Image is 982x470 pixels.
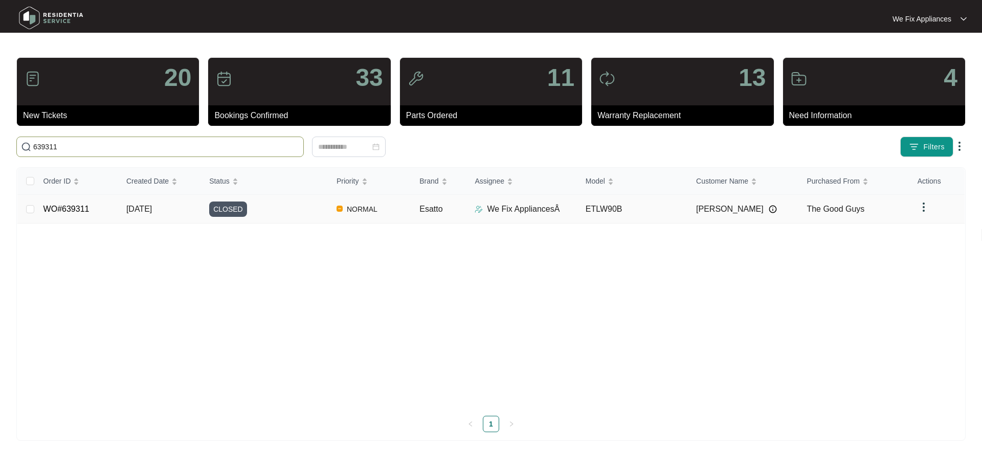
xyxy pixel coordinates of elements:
[406,109,582,122] p: Parts Ordered
[807,175,859,187] span: Purchased From
[419,175,438,187] span: Brand
[43,175,71,187] span: Order ID
[909,142,919,152] img: filter icon
[201,168,328,195] th: Status
[577,195,688,223] td: ETLW90B
[343,203,382,215] span: NORMAL
[547,65,574,90] p: 11
[462,416,479,432] button: left
[577,168,688,195] th: Model
[807,205,864,213] span: The Good Guys
[216,71,232,87] img: icon
[483,416,499,432] a: 1
[164,65,191,90] p: 20
[892,14,951,24] p: We Fix Appliances
[15,3,87,33] img: residentia service logo
[337,175,359,187] span: Priority
[791,71,807,87] img: icon
[118,168,201,195] th: Created Date
[900,137,953,157] button: filter iconFilters
[43,205,90,213] a: WO#639311
[209,202,247,217] span: CLOSED
[597,109,773,122] p: Warranty Replacement
[798,168,909,195] th: Purchased From
[789,109,965,122] p: Need Information
[586,175,605,187] span: Model
[126,205,152,213] span: [DATE]
[466,168,577,195] th: Assignee
[487,203,560,215] p: We Fix AppliancesÂ
[21,142,31,152] img: search-icon
[462,416,479,432] li: Previous Page
[35,168,118,195] th: Order ID
[23,109,199,122] p: New Tickets
[769,205,777,213] img: Info icon
[599,71,615,87] img: icon
[126,175,169,187] span: Created Date
[475,205,483,213] img: Assigner Icon
[214,109,390,122] p: Bookings Confirmed
[961,16,967,21] img: dropdown arrow
[923,142,945,152] span: Filters
[503,416,520,432] button: right
[918,201,930,213] img: dropdown arrow
[475,175,504,187] span: Assignee
[328,168,411,195] th: Priority
[419,205,442,213] span: Esatto
[209,175,230,187] span: Status
[953,140,966,152] img: dropdown arrow
[508,421,515,427] span: right
[696,203,764,215] span: [PERSON_NAME]
[337,206,343,212] img: Vercel Logo
[411,168,466,195] th: Brand
[503,416,520,432] li: Next Page
[355,65,383,90] p: 33
[408,71,424,87] img: icon
[33,141,299,152] input: Search by Order Id, Assignee Name, Customer Name, Brand and Model
[739,65,766,90] p: 13
[688,168,798,195] th: Customer Name
[909,168,965,195] th: Actions
[944,65,957,90] p: 4
[467,421,474,427] span: left
[696,175,748,187] span: Customer Name
[25,71,41,87] img: icon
